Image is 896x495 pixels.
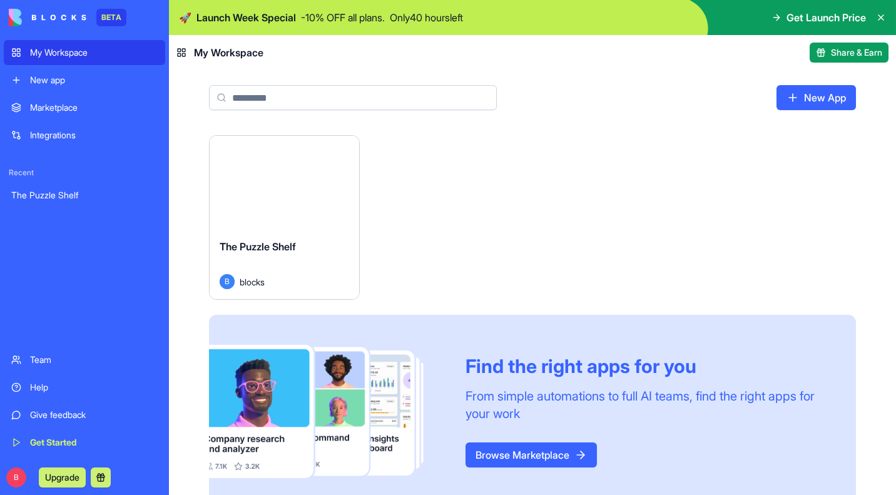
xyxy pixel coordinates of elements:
[30,409,158,421] div: Give feedback
[30,354,158,366] div: Team
[39,471,86,483] a: Upgrade
[4,123,165,148] a: Integrations
[390,10,463,25] p: Only 40 hours left
[39,467,86,487] button: Upgrade
[4,430,165,455] a: Get Started
[196,10,296,25] span: Launch Week Special
[9,9,126,26] a: BETA
[179,10,191,25] span: 🚀
[4,183,165,208] a: The Puzzle Shelf
[4,347,165,372] a: Team
[194,45,263,60] span: My Workspace
[220,240,296,253] span: The Puzzle Shelf
[209,345,445,478] img: Frame_181_egmpey.png
[30,129,158,141] div: Integrations
[6,467,26,487] span: B
[220,274,235,289] span: B
[9,9,86,26] img: logo
[30,46,158,59] div: My Workspace
[11,189,158,202] div: The Puzzle Shelf
[4,68,165,93] a: New app
[776,85,856,110] a: New App
[4,95,165,120] a: Marketplace
[466,387,826,422] div: From simple automations to full AI teams, find the right apps for your work
[240,275,265,288] span: blocks
[30,74,158,86] div: New app
[4,375,165,400] a: Help
[30,381,158,394] div: Help
[4,40,165,65] a: My Workspace
[466,355,826,377] div: Find the right apps for you
[810,43,888,63] button: Share & Earn
[466,442,597,467] a: Browse Marketplace
[787,10,866,25] span: Get Launch Price
[30,436,158,449] div: Get Started
[301,10,385,25] p: - 10 % OFF all plans.
[30,101,158,114] div: Marketplace
[4,402,165,427] a: Give feedback
[831,46,882,59] span: Share & Earn
[4,168,165,178] span: Recent
[96,9,126,26] div: BETA
[209,135,360,300] a: The Puzzle ShelfBblocks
